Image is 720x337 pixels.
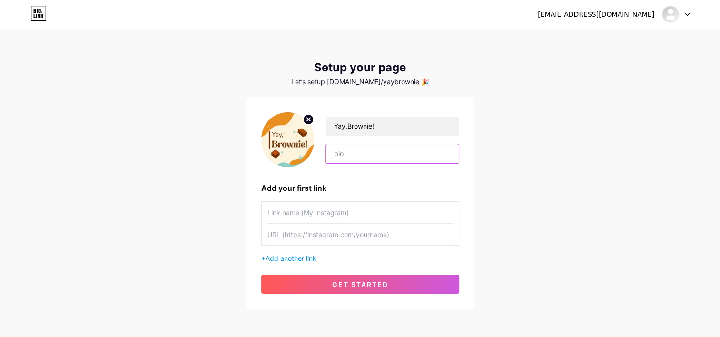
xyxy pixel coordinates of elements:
div: Add your first link [261,182,459,194]
input: Your name [326,117,458,136]
img: yaybrownie [661,5,680,23]
input: Link name (My Instagram) [267,202,453,223]
div: Let’s setup [DOMAIN_NAME]/yaybrownie 🎉 [246,78,474,86]
input: bio [326,144,458,163]
input: URL (https://instagram.com/yourname) [267,224,453,245]
div: [EMAIL_ADDRESS][DOMAIN_NAME] [538,10,654,20]
img: profile pic [261,112,315,167]
span: Add another link [266,254,316,262]
div: + [261,253,459,263]
span: get started [332,280,388,288]
div: Setup your page [246,61,474,74]
button: get started [261,275,459,294]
